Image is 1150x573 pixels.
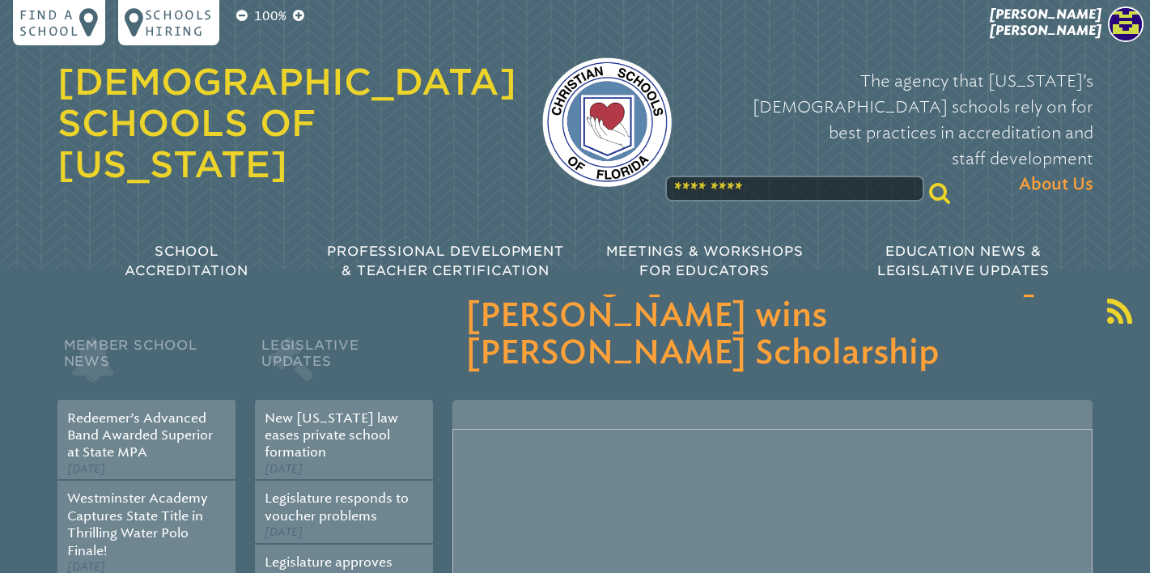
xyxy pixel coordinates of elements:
a: Westminster Academy Captures State Title in Thrilling Water Polo Finale! [67,490,208,558]
span: Professional Development & Teacher Certification [327,244,563,278]
span: [DATE] [265,525,303,539]
p: Find a school [19,6,79,39]
p: Schools Hiring [145,6,213,39]
p: 100% [251,6,290,26]
h2: Legislative Updates [255,333,433,400]
span: Education News & Legislative Updates [877,244,1050,278]
a: Legislature responds to voucher problems [265,490,409,523]
span: School Accreditation [125,244,248,278]
span: [DATE] [265,462,303,476]
a: New [US_STATE] law eases private school formation [265,410,398,461]
img: csf-logo-web-colors.png [542,57,672,187]
span: About Us [1019,172,1093,197]
img: efbb4bd7842a81d88418237ffac5a9ff [1108,6,1144,42]
a: Redeemer’s Advanced Band Awarded Superior at State MPA [67,410,213,461]
h2: Member School News [57,333,236,400]
p: The agency that [US_STATE]’s [DEMOGRAPHIC_DATA] schools rely on for best practices in accreditati... [698,68,1093,197]
h3: Cambridge [DEMOGRAPHIC_DATA][PERSON_NAME] wins [PERSON_NAME] Scholarship [465,261,1080,372]
span: [DATE] [67,462,105,476]
span: [PERSON_NAME] [PERSON_NAME] [990,6,1101,38]
a: [DEMOGRAPHIC_DATA] Schools of [US_STATE] [57,61,516,185]
span: Meetings & Workshops for Educators [606,244,804,278]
